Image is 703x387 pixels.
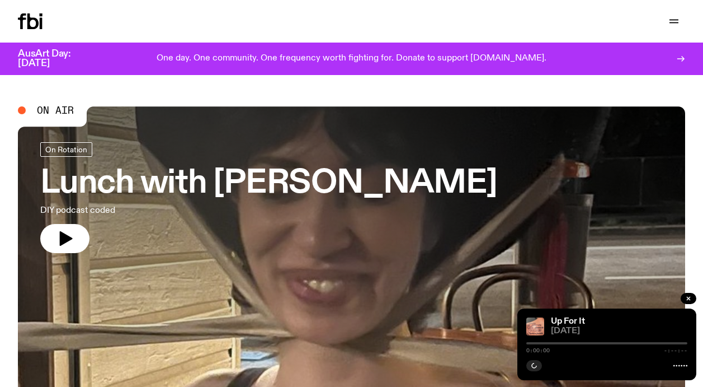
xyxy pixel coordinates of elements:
[40,204,327,217] p: DIY podcast coded
[18,49,89,68] h3: AusArt Day: [DATE]
[40,142,92,157] a: On Rotation
[40,142,497,253] a: Lunch with [PERSON_NAME]DIY podcast coded
[45,146,87,154] span: On Rotation
[157,54,546,64] p: One day. One community. One frequency worth fighting for. Donate to support [DOMAIN_NAME].
[551,317,585,326] a: Up For It
[37,105,74,115] span: On Air
[526,348,550,353] span: 0:00:00
[551,327,687,335] span: [DATE]
[40,168,497,199] h3: Lunch with [PERSON_NAME]
[664,348,687,353] span: -:--:--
